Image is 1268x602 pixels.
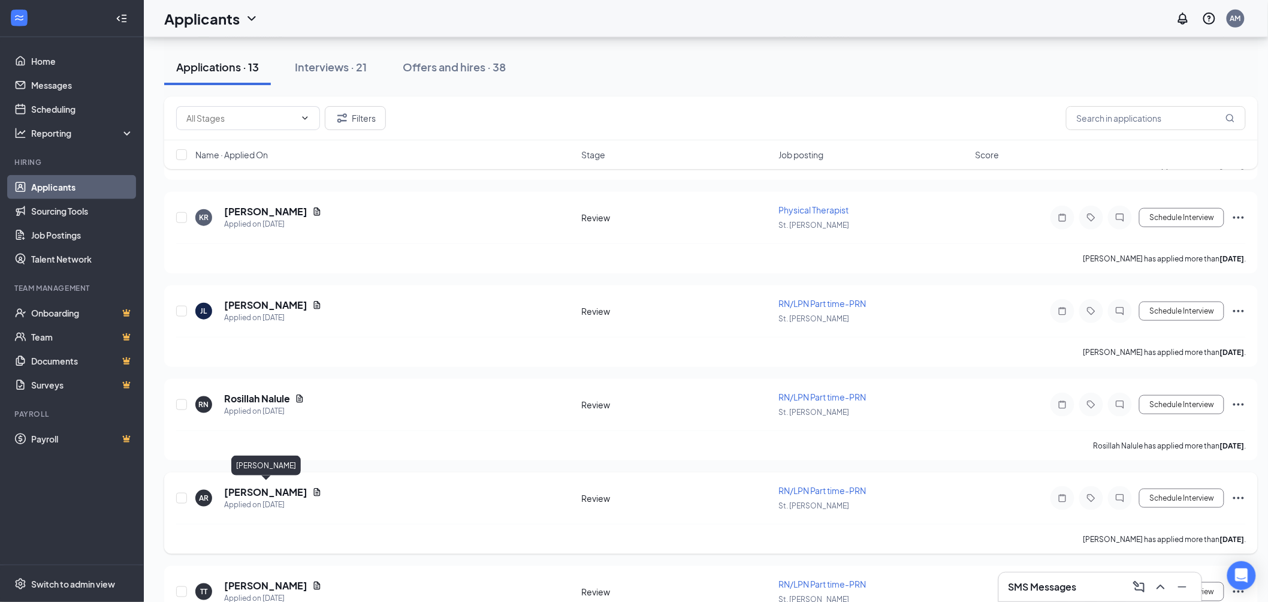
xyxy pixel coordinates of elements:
div: RN [199,399,209,410]
h3: SMS Messages [1009,580,1077,594]
svg: MagnifyingGlass [1225,113,1235,123]
div: Team Management [14,283,131,293]
a: Job Postings [31,223,134,247]
button: Minimize [1173,577,1192,597]
span: Score [975,149,999,161]
svg: ChatInactive [1113,400,1127,410]
h5: Rosillah Nalule [224,392,290,405]
svg: Ellipses [1231,491,1246,505]
a: TeamCrown [31,325,134,349]
h5: [PERSON_NAME] [224,299,307,312]
p: Rosillah Nalule has applied more than . [1093,441,1246,451]
svg: Document [312,487,322,497]
p: [PERSON_NAME] has applied more than . [1083,347,1246,357]
svg: Document [312,581,322,591]
a: SurveysCrown [31,373,134,397]
svg: Note [1055,213,1070,222]
a: Talent Network [31,247,134,271]
div: Review [582,305,771,317]
span: RN/LPN Part time-PRN [778,579,866,589]
svg: ChevronDown [300,113,310,123]
a: DocumentsCrown [31,349,134,373]
a: Home [31,49,134,73]
svg: Tag [1084,306,1098,316]
div: [PERSON_NAME] [231,456,301,475]
svg: Tag [1084,493,1098,503]
a: Applicants [31,175,134,199]
button: ChevronUp [1151,577,1170,597]
svg: Analysis [14,127,26,139]
svg: ChatInactive [1113,213,1127,222]
h5: [PERSON_NAME] [224,486,307,499]
svg: Settings [14,578,26,590]
button: Schedule Interview [1139,208,1224,227]
svg: ChevronUp [1154,580,1168,594]
svg: Ellipses [1231,304,1246,318]
span: Job posting [778,149,823,161]
svg: QuestionInfo [1202,11,1216,26]
a: PayrollCrown [31,427,134,451]
p: [PERSON_NAME] has applied more than . [1083,254,1246,264]
svg: Note [1055,400,1070,410]
svg: WorkstreamLogo [13,12,25,24]
svg: ComposeMessage [1132,580,1146,594]
svg: Document [295,394,304,404]
b: [DATE] [1219,254,1244,263]
span: St. [PERSON_NAME] [778,501,849,510]
div: Applied on [DATE] [224,312,322,324]
span: RN/LPN Part time-PRN [778,392,866,402]
button: ComposeMessage [1130,577,1149,597]
div: Review [582,212,771,224]
button: Filter Filters [325,106,386,130]
div: Applications · 13 [176,59,259,74]
button: Schedule Interview [1139,489,1224,508]
div: Payroll [14,409,131,419]
p: [PERSON_NAME] has applied more than . [1083,534,1246,544]
input: Search in applications [1066,106,1246,130]
svg: Notifications [1176,11,1190,26]
span: St. [PERSON_NAME] [778,408,849,417]
div: JL [201,306,207,316]
div: AR [199,493,209,503]
svg: Collapse [116,13,128,25]
div: Reporting [31,127,134,139]
div: KR [199,212,209,222]
div: TT [200,586,207,597]
span: Physical Therapist [778,204,849,215]
h5: [PERSON_NAME] [224,579,307,592]
b: [DATE] [1219,535,1244,544]
div: Review [582,586,771,598]
h5: [PERSON_NAME] [224,205,307,218]
h1: Applicants [164,8,240,29]
svg: ChevronDown [244,11,259,26]
svg: Document [312,207,322,216]
svg: Ellipses [1231,398,1246,412]
b: [DATE] [1219,441,1244,450]
div: Review [582,492,771,504]
div: Offers and hires · 38 [403,59,506,74]
a: Scheduling [31,97,134,121]
svg: Note [1055,493,1070,503]
b: [DATE] [1219,348,1244,357]
svg: Minimize [1175,580,1189,594]
span: Name · Applied On [195,149,268,161]
div: Review [582,399,771,411]
svg: ChatInactive [1113,306,1127,316]
button: Schedule Interview [1139,395,1224,414]
span: RN/LPN Part time-PRN [778,298,866,309]
div: AM [1230,13,1241,23]
a: Messages [31,73,134,97]
div: Applied on [DATE] [224,499,322,511]
input: All Stages [186,112,295,125]
svg: Ellipses [1231,585,1246,599]
span: Stage [582,149,606,161]
a: OnboardingCrown [31,301,134,325]
a: Sourcing Tools [31,199,134,223]
svg: Tag [1084,213,1098,222]
svg: Tag [1084,400,1098,410]
span: St. [PERSON_NAME] [778,221,849,230]
span: St. [PERSON_NAME] [778,314,849,323]
svg: Document [312,300,322,310]
div: Hiring [14,157,131,167]
div: Applied on [DATE] [224,405,304,417]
